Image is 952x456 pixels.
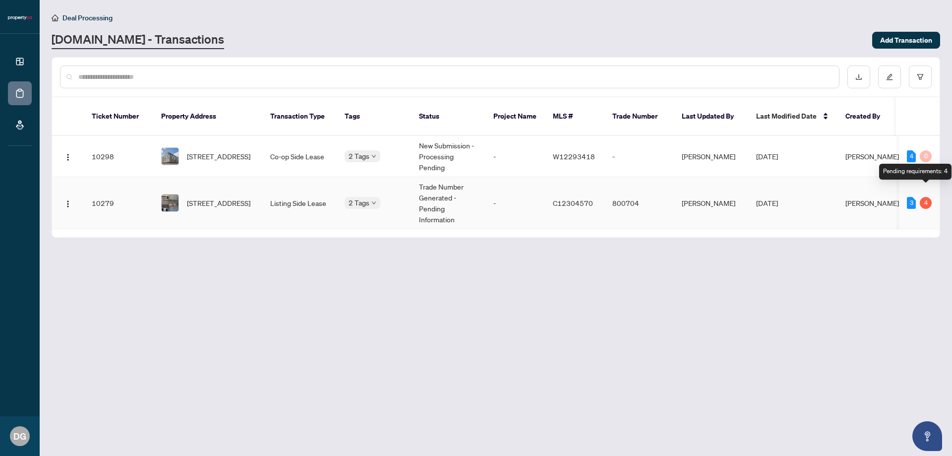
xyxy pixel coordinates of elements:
td: Co-op Side Lease [262,136,337,177]
img: logo [8,15,32,21]
th: Created By [837,97,897,136]
span: filter [917,73,924,80]
td: [PERSON_NAME] [674,177,748,229]
span: [DATE] [756,198,778,207]
button: Logo [60,195,76,211]
span: 2 Tags [349,197,369,208]
div: 3 [907,197,916,209]
button: filter [909,65,932,88]
td: Trade Number Generated - Pending Information [411,177,485,229]
th: Status [411,97,485,136]
div: 4 [920,197,932,209]
td: Listing Side Lease [262,177,337,229]
span: down [371,200,376,205]
th: Tags [337,97,411,136]
th: Last Modified Date [748,97,837,136]
th: Property Address [153,97,262,136]
span: [PERSON_NAME] [845,198,899,207]
span: [PERSON_NAME] [845,152,899,161]
span: down [371,154,376,159]
img: thumbnail-img [162,195,178,211]
div: 4 [907,150,916,162]
td: New Submission - Processing Pending [411,136,485,177]
td: 10298 [84,136,153,177]
span: [STREET_ADDRESS] [187,151,250,162]
a: [DOMAIN_NAME] - Transactions [52,31,224,49]
button: Add Transaction [872,32,940,49]
span: Deal Processing [62,13,113,22]
span: C12304570 [553,198,593,207]
span: edit [886,73,893,80]
div: Pending requirements: 4 [879,164,952,180]
button: Open asap [912,421,942,451]
img: Logo [64,200,72,208]
span: [DATE] [756,152,778,161]
th: Transaction Type [262,97,337,136]
td: - [485,136,545,177]
span: download [855,73,862,80]
span: [STREET_ADDRESS] [187,197,250,208]
button: edit [878,65,901,88]
span: 2 Tags [349,150,369,162]
span: Last Modified Date [756,111,817,122]
span: Add Transaction [880,32,932,48]
th: Last Updated By [674,97,748,136]
span: DG [13,429,26,443]
td: 800704 [604,177,674,229]
img: Logo [64,153,72,161]
span: home [52,14,59,21]
img: thumbnail-img [162,148,178,165]
th: Ticket Number [84,97,153,136]
th: MLS # [545,97,604,136]
button: Logo [60,148,76,164]
td: [PERSON_NAME] [674,136,748,177]
th: Project Name [485,97,545,136]
button: download [847,65,870,88]
td: - [604,136,674,177]
td: - [485,177,545,229]
th: Trade Number [604,97,674,136]
div: 0 [920,150,932,162]
span: W12293418 [553,152,595,161]
td: 10279 [84,177,153,229]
